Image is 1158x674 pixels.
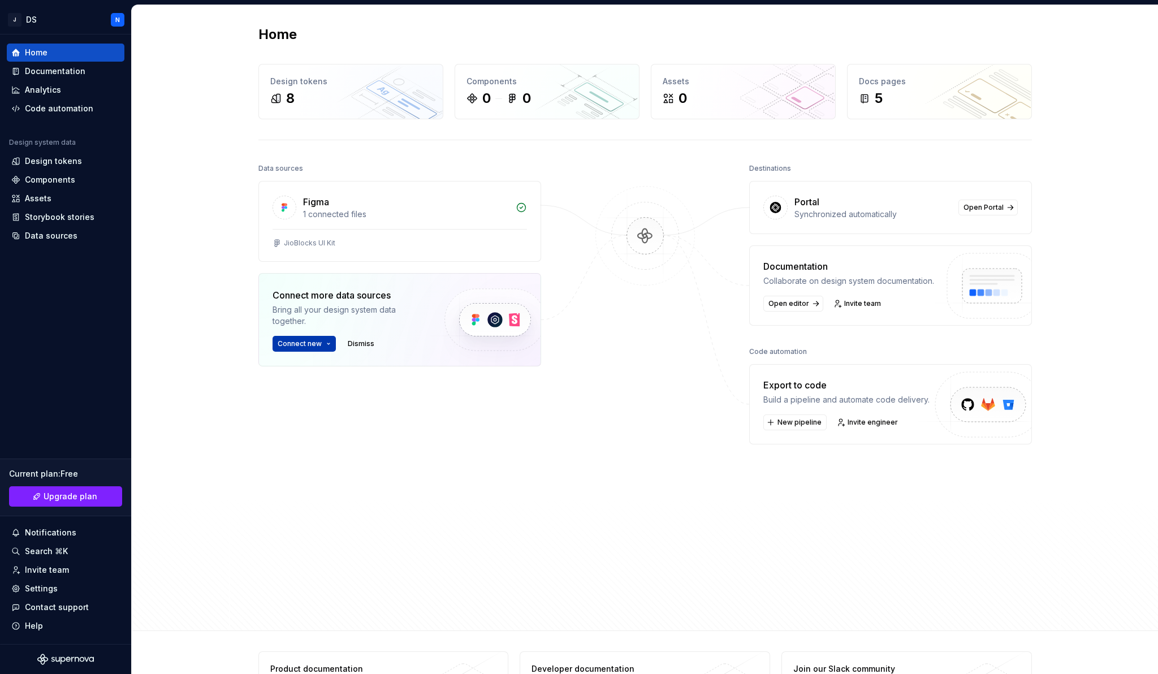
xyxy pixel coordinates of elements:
[26,14,37,25] div: DS
[278,339,322,348] span: Connect new
[777,418,822,427] span: New pipeline
[833,414,903,430] a: Invite engineer
[273,336,336,352] button: Connect new
[830,296,886,312] a: Invite team
[303,195,329,209] div: Figma
[25,211,94,223] div: Storybook stories
[7,62,124,80] a: Documentation
[8,13,21,27] div: J
[522,89,531,107] div: 0
[25,583,58,594] div: Settings
[9,138,76,147] div: Design system data
[7,598,124,616] button: Contact support
[768,299,809,308] span: Open editor
[763,378,930,392] div: Export to code
[25,66,85,77] div: Documentation
[482,89,491,107] div: 0
[963,203,1004,212] span: Open Portal
[348,339,374,348] span: Dismiss
[273,288,425,302] div: Connect more data sources
[749,344,807,360] div: Code automation
[284,239,335,248] div: JioBlocks UI Kit
[7,580,124,598] a: Settings
[763,260,934,273] div: Documentation
[115,15,120,24] div: N
[7,227,124,245] a: Data sources
[455,64,640,119] a: Components00
[25,230,77,241] div: Data sources
[7,617,124,635] button: Help
[7,100,124,118] a: Code automation
[2,7,129,32] button: JDSN
[25,602,89,613] div: Contact support
[25,546,68,557] div: Search ⌘K
[37,654,94,665] svg: Supernova Logo
[7,208,124,226] a: Storybook stories
[763,414,827,430] button: New pipeline
[794,209,952,220] div: Synchronized automatically
[7,189,124,208] a: Assets
[847,64,1032,119] a: Docs pages5
[7,542,124,560] button: Search ⌘K
[303,209,509,220] div: 1 connected files
[794,195,819,209] div: Portal
[273,304,425,327] div: Bring all your design system data together.
[286,89,295,107] div: 8
[859,76,1020,87] div: Docs pages
[875,89,883,107] div: 5
[270,76,431,87] div: Design tokens
[7,171,124,189] a: Components
[25,527,76,538] div: Notifications
[25,155,82,167] div: Design tokens
[7,81,124,99] a: Analytics
[258,25,297,44] h2: Home
[25,174,75,185] div: Components
[848,418,898,427] span: Invite engineer
[651,64,836,119] a: Assets0
[763,275,934,287] div: Collaborate on design system documentation.
[258,181,541,262] a: Figma1 connected filesJioBlocks UI Kit
[763,394,930,405] div: Build a pipeline and automate code delivery.
[958,200,1018,215] a: Open Portal
[844,299,881,308] span: Invite team
[25,620,43,632] div: Help
[258,161,303,176] div: Data sources
[749,161,791,176] div: Destinations
[763,296,823,312] a: Open editor
[679,89,687,107] div: 0
[44,491,97,502] span: Upgrade plan
[9,468,122,479] div: Current plan : Free
[25,47,47,58] div: Home
[258,64,443,119] a: Design tokens8
[25,564,69,576] div: Invite team
[466,76,628,87] div: Components
[7,561,124,579] a: Invite team
[7,44,124,62] a: Home
[25,193,51,204] div: Assets
[343,336,379,352] button: Dismiss
[25,84,61,96] div: Analytics
[25,103,93,114] div: Code automation
[9,486,122,507] a: Upgrade plan
[7,524,124,542] button: Notifications
[663,76,824,87] div: Assets
[7,152,124,170] a: Design tokens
